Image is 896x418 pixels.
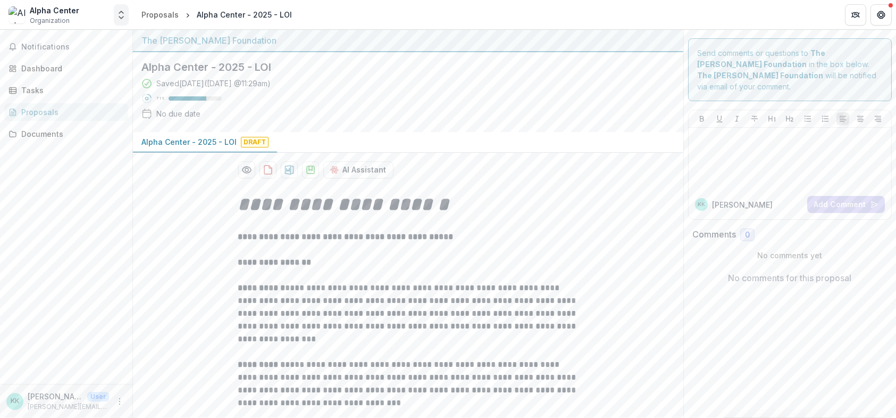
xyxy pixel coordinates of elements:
[114,4,129,26] button: Open entity switcher
[156,95,164,102] p: 71 %
[712,199,773,210] p: [PERSON_NAME]
[30,16,70,26] span: Organization
[21,106,120,118] div: Proposals
[21,85,120,96] div: Tasks
[4,103,128,121] a: Proposals
[4,81,128,99] a: Tasks
[819,112,832,125] button: Ordered List
[137,7,296,22] nav: breadcrumb
[156,108,200,119] div: No due date
[872,112,884,125] button: Align Right
[259,161,277,178] button: download-proposal
[30,5,79,16] div: Alpha Center
[11,398,19,405] div: Kristine Kemp
[238,161,255,178] button: Preview 4acf50ee-be35-40f1-89cd-08935d6a8808-0.pdf
[731,112,743,125] button: Italicize
[870,4,892,26] button: Get Help
[713,112,726,125] button: Underline
[692,230,736,240] h2: Comments
[845,4,866,26] button: Partners
[728,272,852,284] p: No comments for this proposal
[801,112,814,125] button: Bullet List
[766,112,778,125] button: Heading 1
[4,125,128,143] a: Documents
[241,137,269,147] span: Draft
[156,78,271,89] div: Saved [DATE] ( [DATE] @ 11:29am )
[854,112,867,125] button: Align Center
[21,43,124,52] span: Notifications
[137,7,183,22] a: Proposals
[692,250,887,261] p: No comments yet
[28,402,109,412] p: [PERSON_NAME][EMAIL_ADDRESS][DOMAIN_NAME]
[141,61,658,73] h2: Alpha Center - 2025 - LOI
[113,395,126,408] button: More
[4,60,128,77] a: Dashboard
[141,9,179,20] div: Proposals
[28,391,83,402] p: [PERSON_NAME]
[141,136,237,147] p: Alpha Center - 2025 - LOI
[197,9,292,20] div: Alpha Center - 2025 - LOI
[696,112,708,125] button: Bold
[688,38,892,101] div: Send comments or questions to in the box below. will be notified via email of your comment.
[4,38,128,55] button: Notifications
[9,6,26,23] img: Alpha Center
[21,63,120,74] div: Dashboard
[807,196,885,213] button: Add Comment
[745,231,750,240] span: 0
[21,128,120,140] div: Documents
[87,392,109,401] p: User
[323,161,393,178] button: AI Assistant
[281,161,298,178] button: download-proposal
[783,112,796,125] button: Heading 2
[836,112,849,125] button: Align Left
[141,34,675,47] div: The [PERSON_NAME] Foundation
[748,112,761,125] button: Strike
[697,71,823,80] strong: The [PERSON_NAME] Foundation
[302,161,319,178] button: download-proposal
[698,202,705,207] div: Kristine Kemp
